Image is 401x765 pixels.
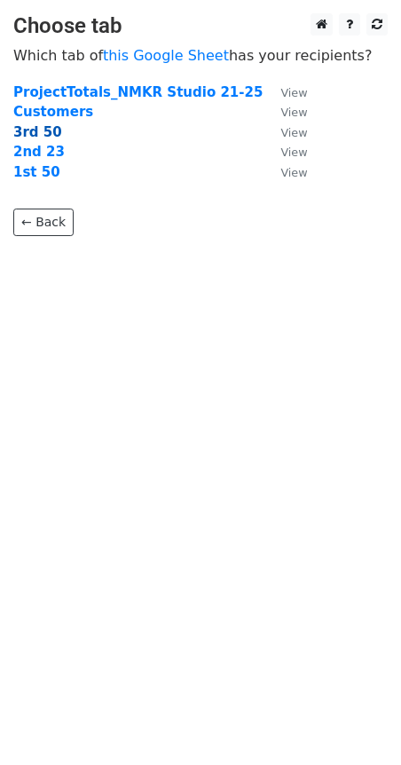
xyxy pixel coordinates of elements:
a: 1st 50 [13,164,60,180]
a: 2nd 23 [13,144,65,160]
a: View [263,124,307,140]
iframe: Chat Widget [312,680,401,765]
a: ← Back [13,209,74,236]
a: Customers [13,104,93,120]
small: View [280,146,307,159]
p: Which tab of has your recipients? [13,46,388,65]
a: View [263,104,307,120]
a: View [263,84,307,100]
a: View [263,164,307,180]
small: View [280,106,307,119]
h3: Choose tab [13,13,388,39]
div: Chat-Widget [312,680,401,765]
small: View [280,86,307,99]
small: View [280,166,307,179]
small: View [280,126,307,139]
a: View [263,144,307,160]
a: ProjectTotals_NMKR Studio 21-25 [13,84,263,100]
a: this Google Sheet [103,47,229,64]
a: 3rd 50 [13,124,62,140]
